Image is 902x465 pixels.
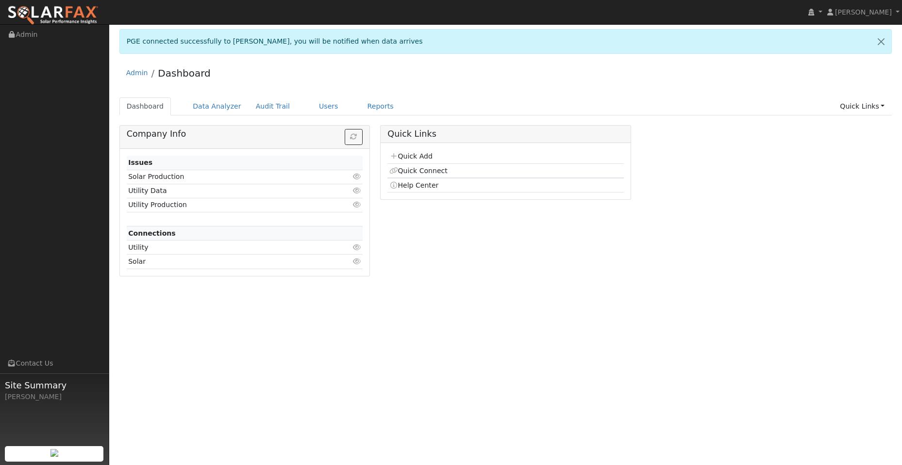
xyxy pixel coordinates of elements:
[835,8,892,16] span: [PERSON_NAME]
[119,97,171,115] a: Dashboard
[119,29,892,54] div: PGE connected successfully to [PERSON_NAME], you will be notified when data arrives
[158,67,211,79] a: Dashboard
[127,184,325,198] td: Utility Data
[7,5,99,26] img: SolarFax
[127,255,325,269] td: Solar
[389,167,448,175] a: Quick Connect
[352,173,361,180] i: Click to view
[128,229,176,237] strong: Connections
[312,97,346,115] a: Users
[5,392,104,402] div: [PERSON_NAME]
[352,201,361,208] i: Click to view
[352,187,361,194] i: Click to view
[50,449,58,457] img: retrieve
[127,241,325,255] td: Utility
[352,258,361,265] i: Click to view
[387,129,623,139] h5: Quick Links
[127,129,363,139] h5: Company Info
[833,97,892,115] a: Quick Links
[871,30,891,53] a: Close
[249,97,297,115] a: Audit Trail
[5,379,104,392] span: Site Summary
[389,181,439,189] a: Help Center
[126,69,148,77] a: Admin
[360,97,401,115] a: Reports
[128,159,152,166] strong: Issues
[389,152,433,160] a: Quick Add
[185,97,249,115] a: Data Analyzer
[352,244,361,251] i: Click to view
[127,198,325,212] td: Utility Production
[127,170,325,184] td: Solar Production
